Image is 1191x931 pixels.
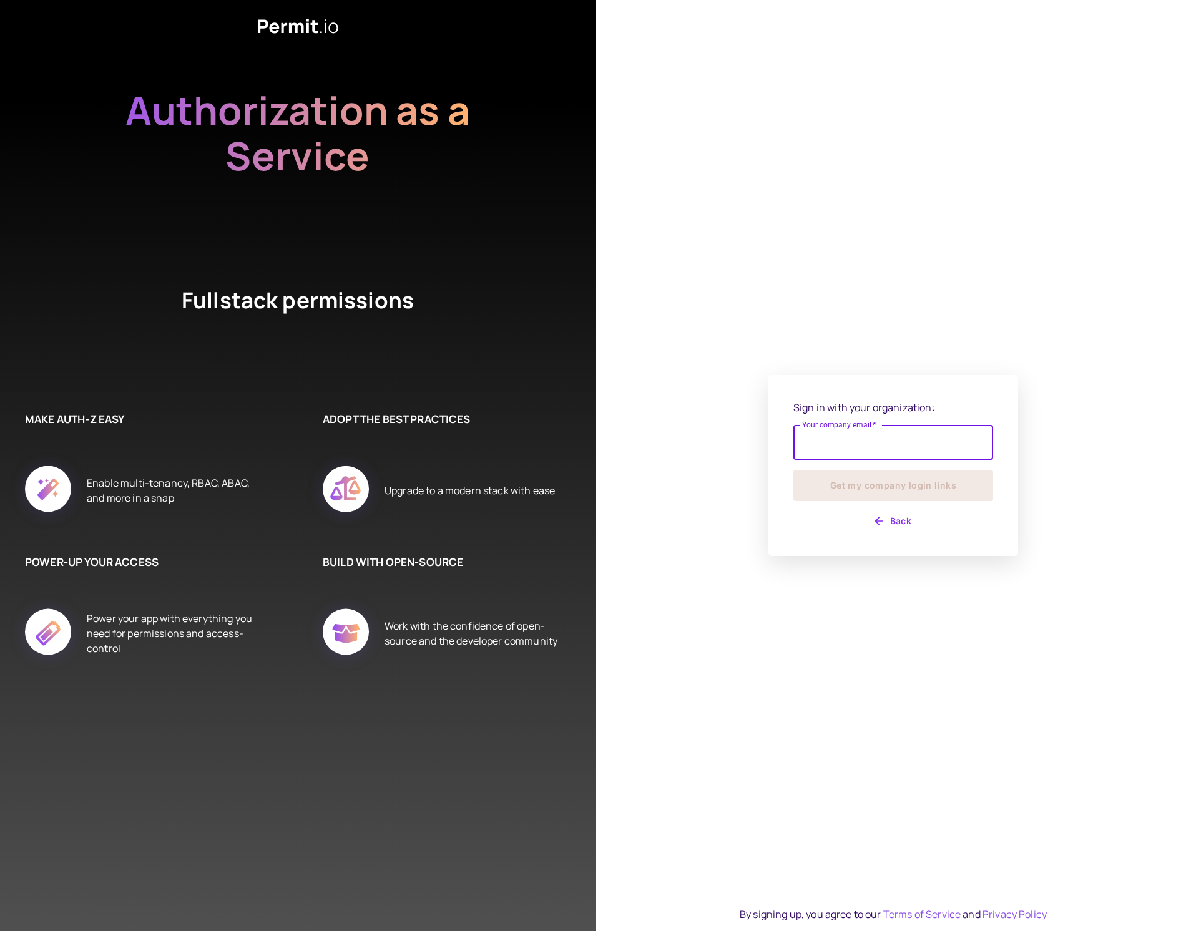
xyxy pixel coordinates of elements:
a: Terms of Service [883,907,961,921]
a: Privacy Policy [983,907,1047,921]
button: Back [793,511,993,531]
h6: POWER-UP YOUR ACCESS [25,554,260,570]
h4: Fullstack permissions [135,285,460,361]
div: Power your app with everything you need for permissions and access-control [87,595,260,672]
p: Sign in with your organization: [793,400,993,415]
h6: MAKE AUTH-Z EASY [25,411,260,427]
h6: ADOPT THE BEST PRACTICES [323,411,558,427]
h6: BUILD WITH OPEN-SOURCE [323,554,558,570]
label: Your company email [802,419,876,430]
button: Get my company login links [793,470,993,501]
h2: Authorization as a Service [86,87,510,224]
div: Enable multi-tenancy, RBAC, ABAC, and more in a snap [87,452,260,529]
div: Work with the confidence of open-source and the developer community [385,595,558,672]
div: By signing up, you agree to our and [740,907,1047,922]
div: Upgrade to a modern stack with ease [385,452,555,529]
